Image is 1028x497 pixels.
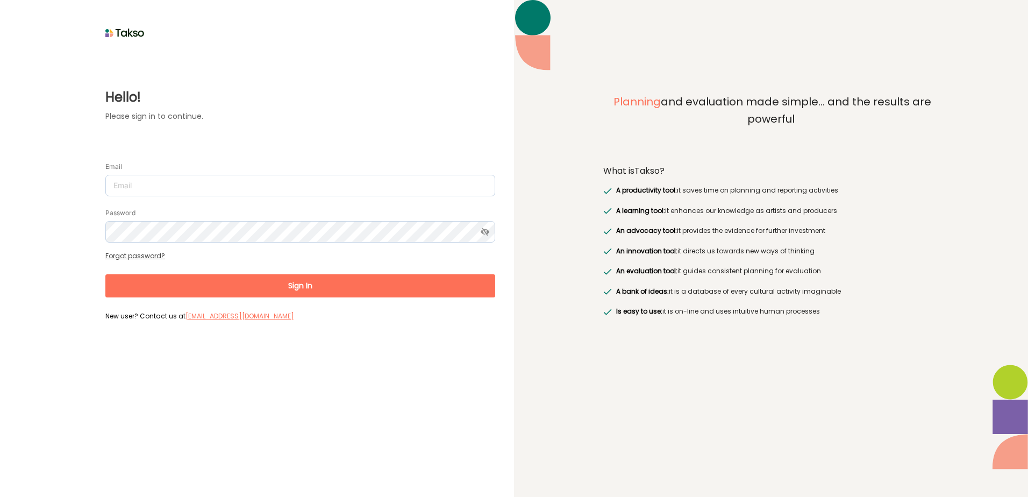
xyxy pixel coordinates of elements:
span: A learning tool: [616,206,665,215]
span: Planning [613,94,661,109]
label: and evaluation made simple... and the results are powerful [603,94,939,152]
label: Hello! [105,88,495,107]
label: it guides consistent planning for evaluation [613,266,820,276]
a: [EMAIL_ADDRESS][DOMAIN_NAME] [185,311,294,321]
img: greenRight [603,228,612,235]
label: What is [603,166,665,176]
span: An innovation tool: [616,246,677,255]
label: Password [105,209,135,217]
label: Please sign in to continue. [105,111,495,122]
a: Forgot password? [105,251,165,260]
label: it directs us towards new ways of thinking [613,246,814,257]
label: it is on-line and uses intuitive human processes [613,306,819,317]
img: greenRight [603,309,612,315]
input: Email [105,175,495,196]
label: Email [105,162,122,171]
span: An evaluation tool: [616,266,677,275]
label: it is a database of every cultural activity imaginable [613,286,840,297]
label: it provides the evidence for further investment [613,225,825,236]
img: greenRight [603,188,612,194]
img: greenRight [603,208,612,214]
span: Is easy to use: [616,307,662,316]
img: greenRight [603,268,612,275]
span: An advocacy tool: [616,226,677,235]
span: A bank of ideas: [616,287,669,296]
span: Takso? [634,165,665,177]
img: greenRight [603,288,612,295]
button: Sign In [105,274,495,297]
label: it enhances our knowledge as artists and producers [613,205,837,216]
label: [EMAIL_ADDRESS][DOMAIN_NAME] [185,311,294,322]
label: New user? Contact us at [105,311,495,321]
span: A productivity tool: [616,186,677,195]
img: taksoLoginLogo [105,25,145,41]
img: greenRight [603,248,612,254]
label: it saves time on planning and reporting activities [613,185,838,196]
